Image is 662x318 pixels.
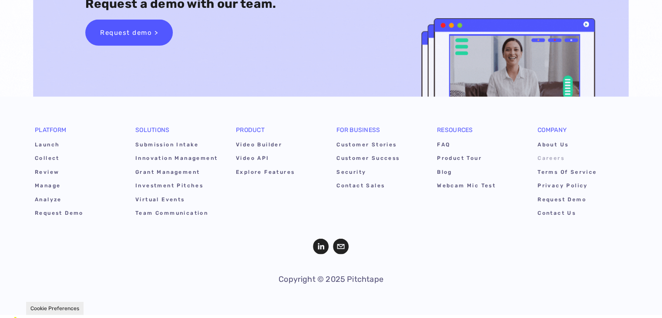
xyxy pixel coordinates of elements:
a: Innovation Management [135,153,218,166]
a: Contact Sales [336,180,420,194]
iframe: Chat Widget [618,276,662,318]
a: Review [35,167,118,180]
a: Video Builder [236,139,319,153]
a: Blog [437,167,520,180]
a: FAQ [437,139,520,153]
a: Video API [236,153,319,166]
a: hello@pitchtape.com [333,239,349,254]
a: Careers [538,153,621,166]
a: About Us [538,139,621,153]
a: Investment Pitches [135,180,218,194]
a: Team Communication [135,208,218,221]
div: Solutions [135,127,218,139]
a: Submission Intake [135,139,218,153]
a: Launch [35,139,118,153]
div: Platform [35,127,118,139]
a: Manage [35,180,118,194]
a: Collect [35,153,118,166]
a: LinkedIn [313,239,329,254]
a: Webcam Mic Test [437,180,520,194]
a: Product Tour [437,153,520,166]
a: Explore Features [236,167,319,180]
div: Company [538,127,621,139]
a: Request Demo [538,194,621,208]
section: Manage previously selected cookie options [26,302,84,315]
div: For Business [336,127,420,139]
a: Grant Management [135,167,218,180]
div: Product [236,127,319,139]
a: Analyze [35,194,118,208]
a: Request demo > [85,20,173,46]
a: Customer Success [336,153,420,166]
a: Customer Stories [336,139,420,153]
a: Terms of Service [538,167,621,180]
p: Copyright © 2025 Pitchtape [187,273,475,286]
a: Contact Us [538,208,621,221]
a: Request Demo [35,208,118,221]
div: Resources [437,127,520,139]
a: Virtual Events [135,194,218,208]
a: Privacy Policy [538,180,621,194]
a: Security [336,167,420,180]
button: Cookie Preferences [30,305,79,312]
